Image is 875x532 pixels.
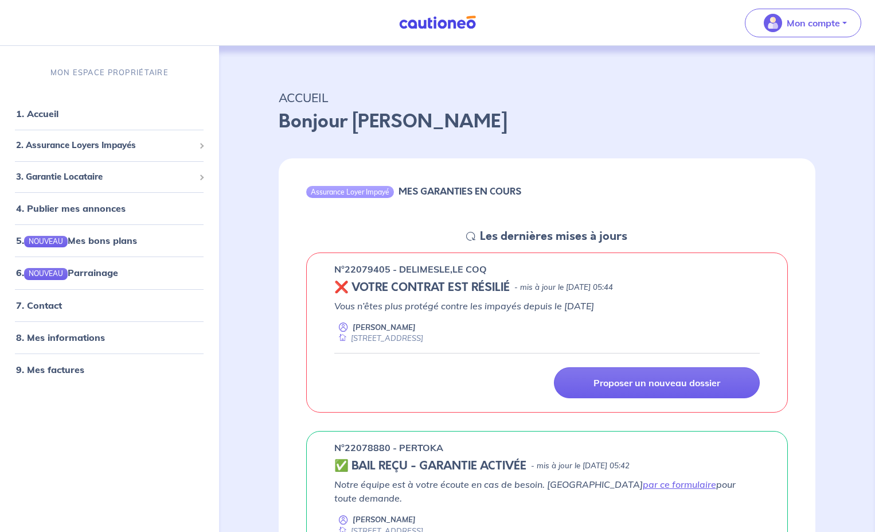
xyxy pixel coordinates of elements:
[334,299,760,313] p: Vous n’êtes plus protégé contre les impayés depuis le [DATE]
[279,108,816,135] p: Bonjour [PERSON_NAME]
[5,197,214,220] div: 4. Publier mes annonces
[554,367,760,398] a: Proposer un nouveau dossier
[279,87,816,108] p: ACCUEIL
[50,67,169,78] p: MON ESPACE PROPRIÉTAIRE
[787,16,840,30] p: Mon compte
[5,261,214,284] div: 6.NOUVEAUParrainage
[334,281,760,294] div: state: REVOKED, Context: ,MAYBE-CERTIFICATE,,LESSOR-DOCUMENTS,IS-ODEALIM
[745,9,861,37] button: illu_account_valid_menu.svgMon compte
[5,293,214,316] div: 7. Contact
[334,459,760,473] div: state: CONTRACT-VALIDATED, Context: ,MAYBE-CERTIFICATE,,LESSOR-DOCUMENTS,IS-ODEALIM
[593,377,720,389] p: Proposer un nouveau dossier
[334,281,510,294] h5: ❌ VOTRE CONTRAT EST RÉSILIÉ
[16,331,105,343] a: 8. Mes informations
[353,322,416,333] p: [PERSON_NAME]
[5,358,214,380] div: 9. Mes factures
[353,514,416,525] p: [PERSON_NAME]
[5,229,214,252] div: 5.NOUVEAUMes bons plans
[16,363,84,375] a: 9. Mes factures
[334,262,487,276] p: n°22079405 - DELIMESLE,LE COQ
[643,479,716,490] a: par ce formulaire
[480,230,627,243] h5: Les dernières mises à jours
[5,165,214,188] div: 3. Garantie Locataire
[16,108,58,119] a: 1. Accueil
[306,186,394,197] div: Assurance Loyer Impayé
[531,460,630,472] p: - mis à jour le [DATE] 05:42
[514,282,613,293] p: - mis à jour le [DATE] 05:44
[16,139,194,152] span: 2. Assurance Loyers Impayés
[16,203,126,214] a: 4. Publier mes annonces
[764,14,782,32] img: illu_account_valid_menu.svg
[334,333,423,344] div: [STREET_ADDRESS]
[334,441,443,455] p: n°22078880 - PERTOKA
[334,459,526,473] h5: ✅ BAIL REÇU - GARANTIE ACTIVÉE
[5,134,214,157] div: 2. Assurance Loyers Impayés
[5,325,214,348] div: 8. Mes informations
[394,15,481,30] img: Cautioneo
[16,170,194,183] span: 3. Garantie Locataire
[5,102,214,125] div: 1. Accueil
[16,299,62,310] a: 7. Contact
[16,267,118,278] a: 6.NOUVEAUParrainage
[334,477,760,505] p: Notre équipe est à votre écoute en cas de besoin. [GEOGRAPHIC_DATA] pour toute demande.
[399,186,521,197] h6: MES GARANTIES EN COURS
[16,235,137,246] a: 5.NOUVEAUMes bons plans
